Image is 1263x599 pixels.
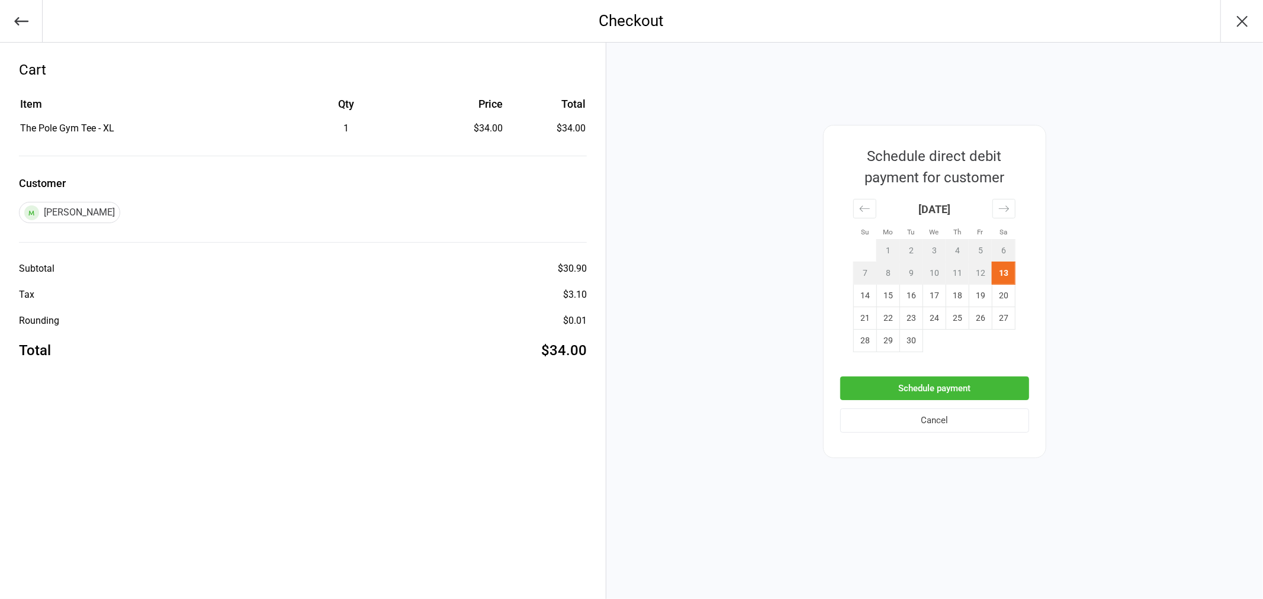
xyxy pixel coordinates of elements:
div: [PERSON_NAME] [19,202,120,223]
td: $34.00 [507,121,586,136]
small: Sa [1000,228,1007,236]
td: Sunday, September 28, 2025 [853,329,876,352]
small: Tu [907,228,914,236]
button: Schedule payment [840,376,1029,401]
button: Cancel [840,408,1029,433]
td: Not available. Friday, September 12, 2025 [969,262,992,284]
div: Total [19,340,51,361]
div: Calendar [840,188,1029,366]
small: We [929,228,939,236]
small: Fr [977,228,983,236]
td: Not available. Thursday, September 4, 2025 [946,239,969,262]
div: Price [419,96,503,112]
td: Wednesday, September 17, 2025 [923,284,946,307]
td: Friday, September 26, 2025 [969,307,992,329]
td: Not available. Monday, September 1, 2025 [876,239,899,262]
div: 1 [274,121,417,136]
td: Not available. Thursday, September 11, 2025 [946,262,969,284]
th: Total [507,96,586,120]
td: Tuesday, September 23, 2025 [899,307,923,329]
th: Item [20,96,273,120]
td: Saturday, September 27, 2025 [992,307,1015,329]
div: $30.90 [558,262,587,276]
td: Saturday, September 20, 2025 [992,284,1015,307]
td: Not available. Wednesday, September 3, 2025 [923,239,946,262]
div: Tax [19,288,34,302]
td: Not available. Wednesday, September 10, 2025 [923,262,946,284]
div: Subtotal [19,262,54,276]
td: Tuesday, September 16, 2025 [899,284,923,307]
td: Wednesday, September 24, 2025 [923,307,946,329]
td: Friday, September 19, 2025 [969,284,992,307]
td: Monday, September 22, 2025 [876,307,899,329]
div: Move forward to switch to the next month. [992,199,1015,218]
strong: [DATE] [918,203,950,215]
td: Not available. Tuesday, September 9, 2025 [899,262,923,284]
td: Thursday, September 18, 2025 [946,284,969,307]
small: Mo [883,228,893,236]
small: Th [953,228,961,236]
td: Monday, September 15, 2025 [876,284,899,307]
div: Move backward to switch to the previous month. [853,199,876,218]
td: Not available. Sunday, September 7, 2025 [853,262,876,284]
div: $34.00 [419,121,503,136]
td: Not available. Tuesday, September 2, 2025 [899,239,923,262]
td: Monday, September 29, 2025 [876,329,899,352]
th: Qty [274,96,417,120]
small: Su [861,228,869,236]
label: Customer [19,175,587,191]
div: $34.00 [541,340,587,361]
td: Not available. Saturday, September 6, 2025 [992,239,1015,262]
span: The Pole Gym Tee - XL [20,123,114,134]
td: Sunday, September 21, 2025 [853,307,876,329]
td: Selected. Saturday, September 13, 2025 [992,262,1015,284]
td: Not available. Monday, September 8, 2025 [876,262,899,284]
td: Not available. Friday, September 5, 2025 [969,239,992,262]
div: Schedule direct debit payment for customer [840,146,1029,188]
div: Cart [19,59,587,80]
td: Tuesday, September 30, 2025 [899,329,923,352]
td: Sunday, September 14, 2025 [853,284,876,307]
td: Thursday, September 25, 2025 [946,307,969,329]
div: $0.01 [563,314,587,328]
div: $3.10 [563,288,587,302]
div: Rounding [19,314,59,328]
